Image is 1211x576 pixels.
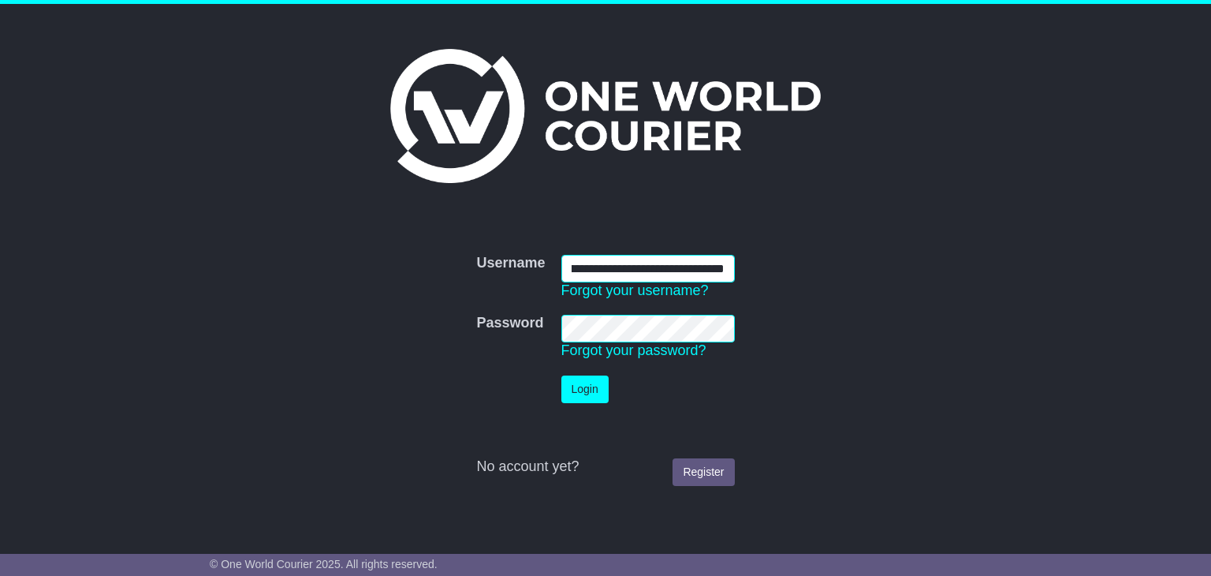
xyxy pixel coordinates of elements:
button: Login [561,376,609,403]
div: No account yet? [476,458,734,476]
img: One World [390,49,821,183]
label: Password [476,315,543,332]
span: © One World Courier 2025. All rights reserved. [210,558,438,570]
label: Username [476,255,545,272]
a: Forgot your username? [561,282,709,298]
a: Forgot your password? [561,342,706,358]
a: Register [673,458,734,486]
